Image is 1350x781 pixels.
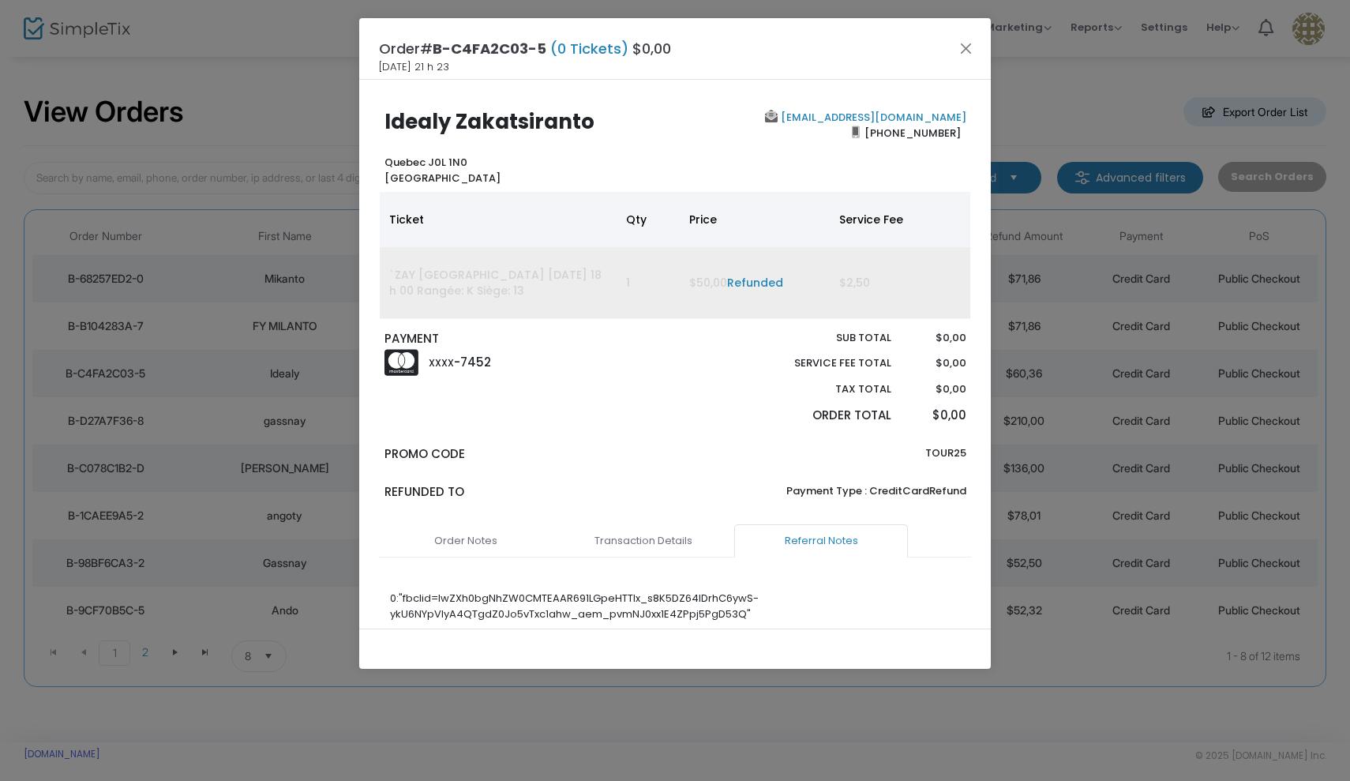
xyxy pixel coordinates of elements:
[757,355,891,371] p: Service Fee Total
[757,330,891,346] p: Sub total
[380,192,970,319] div: Data table
[380,247,617,319] td: ˋZAY [GEOGRAPHIC_DATA] [DATE] 18 h 00 Rangée: K Siège: 13
[727,275,783,291] a: Refunded
[830,247,924,319] td: $2,50
[757,381,891,397] p: Tax Total
[379,59,449,75] span: [DATE] 21 h 23
[384,483,668,501] p: Refunded to
[557,524,730,558] a: Transaction Details
[390,591,396,606] span: 0
[906,407,966,425] p: $0,00
[956,38,977,58] button: Close
[384,155,501,186] b: Quebec J0L 1N0 [GEOGRAPHIC_DATA]
[906,330,966,346] p: $0,00
[384,330,668,348] p: PAYMENT
[429,356,454,370] span: XXXX
[390,591,759,621] span: "fbclid=IwZXh0bgNhZW0CMTEAAR691LGpeHTTIx_s8K5DZ64lDrhC6ywS-ykU6NYpVIyA4QTgdZ0Jo5vTxc1ahw_aem_pvmN...
[757,407,891,425] p: Order Total
[860,120,966,145] span: [PHONE_NUMBER]
[786,483,966,498] span: Payment Type : CreditCardRefund
[396,591,399,606] span: :
[617,247,680,319] td: 1
[830,192,924,247] th: Service Fee
[380,192,617,247] th: Ticket
[734,524,908,558] a: Referral Notes
[778,110,966,125] a: [EMAIL_ADDRESS][DOMAIN_NAME]
[454,354,491,370] span: -7452
[384,107,594,136] b: Idealy Zakatsiranto
[680,247,830,319] td: $50,00
[906,381,966,397] p: $0,00
[379,524,553,558] a: Order Notes
[546,39,632,58] span: (0 Tickets)
[617,192,680,247] th: Qty
[433,39,546,58] span: B-C4FA2C03-5
[680,192,830,247] th: Price
[384,445,668,464] p: Promo Code
[906,355,966,371] p: $0,00
[675,445,973,474] div: TOUR25
[379,38,671,59] h4: Order# $0,00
